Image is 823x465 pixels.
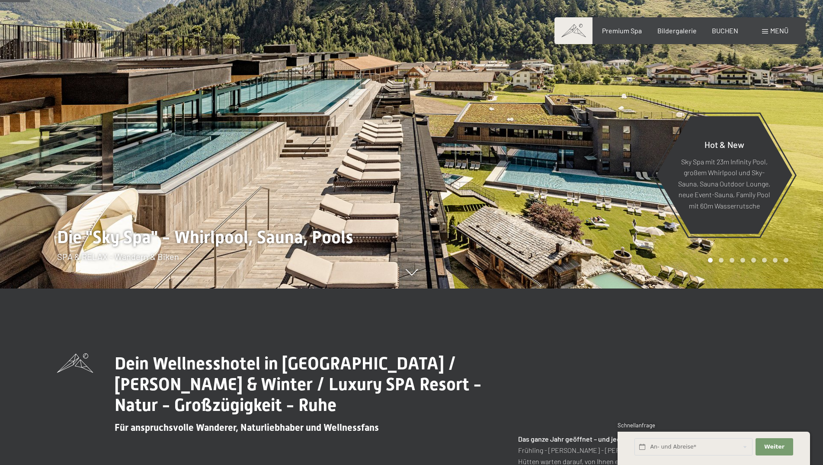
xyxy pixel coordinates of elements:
span: Menü [770,26,788,35]
div: Carousel Page 4 [740,258,745,263]
div: Carousel Pagination [705,258,788,263]
div: Carousel Page 7 [773,258,778,263]
a: BUCHEN [712,26,738,35]
span: Schnellanfrage [618,422,655,429]
a: Premium Spa [602,26,642,35]
a: Hot & New Sky Spa mit 23m Infinity Pool, großem Whirlpool und Sky-Sauna, Sauna Outdoor Lounge, ne... [656,115,793,234]
div: Carousel Page 2 [719,258,724,263]
span: Weiter [764,443,785,451]
span: Dein Wellnesshotel in [GEOGRAPHIC_DATA] / [PERSON_NAME] & Winter / Luxury SPA Resort - Natur - Gr... [115,353,482,415]
div: Carousel Page 6 [762,258,767,263]
strong: Das ganze Jahr geöffnet – und jeden Moment ein Erlebnis! [518,435,694,443]
p: Sky Spa mit 23m Infinity Pool, großem Whirlpool und Sky-Sauna, Sauna Outdoor Lounge, neue Event-S... [677,156,771,211]
span: Für anspruchsvolle Wanderer, Naturliebhaber und Wellnessfans [115,422,379,433]
div: Carousel Page 3 [730,258,734,263]
span: Hot & New [705,139,744,149]
div: Carousel Page 5 [751,258,756,263]
button: Weiter [756,438,793,456]
div: Carousel Page 1 (Current Slide) [708,258,713,263]
a: Bildergalerie [657,26,697,35]
div: Carousel Page 8 [784,258,788,263]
